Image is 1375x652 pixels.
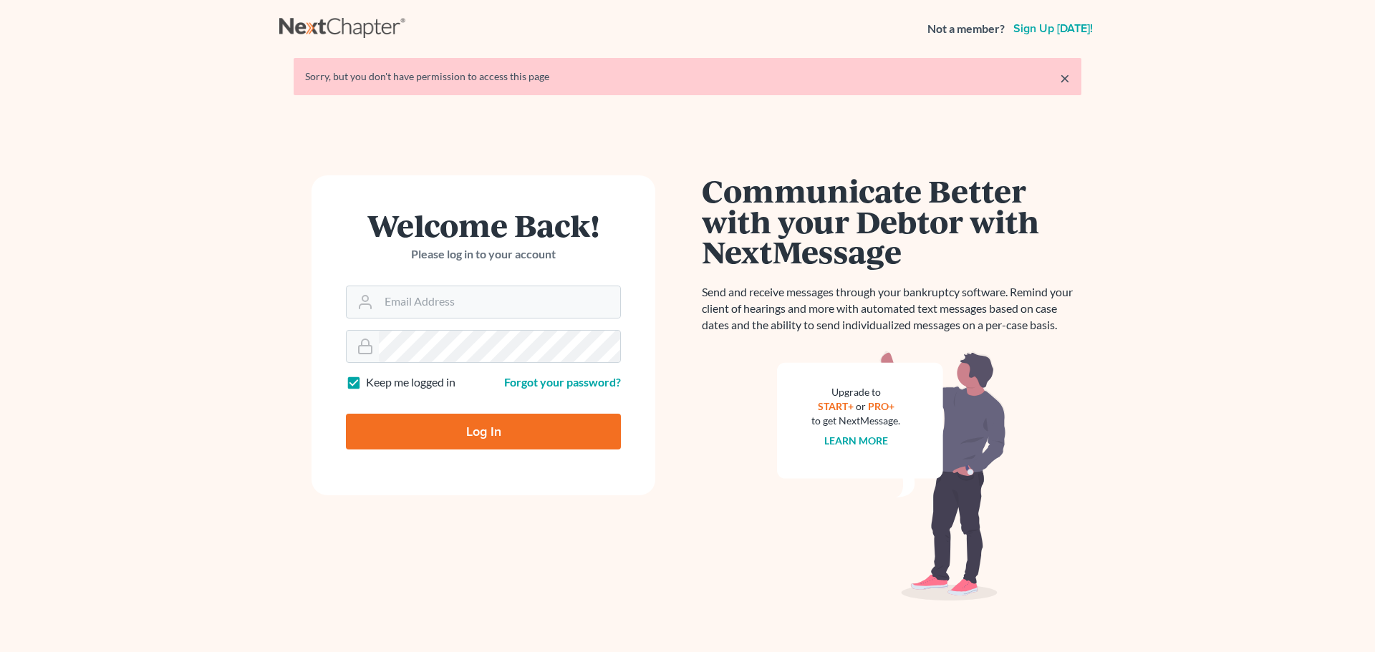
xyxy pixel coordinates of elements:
a: × [1060,69,1070,87]
a: PRO+ [868,400,894,412]
p: Please log in to your account [346,246,621,263]
strong: Not a member? [927,21,1005,37]
a: Forgot your password? [504,375,621,389]
a: START+ [818,400,854,412]
img: nextmessage_bg-59042aed3d76b12b5cd301f8e5b87938c9018125f34e5fa2b7a6b67550977c72.svg [777,351,1006,601]
a: Learn more [824,434,888,447]
input: Log In [346,414,621,449]
h1: Welcome Back! [346,210,621,240]
p: Send and receive messages through your bankruptcy software. Remind your client of hearings and mo... [702,284,1081,334]
div: Upgrade to [811,385,900,399]
h1: Communicate Better with your Debtor with NextMessage [702,175,1081,267]
div: to get NextMessage. [811,414,900,428]
div: Sorry, but you don't have permission to access this page [305,69,1070,84]
a: Sign up [DATE]! [1010,23,1096,34]
span: or [856,400,866,412]
label: Keep me logged in [366,374,455,391]
input: Email Address [379,286,620,318]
